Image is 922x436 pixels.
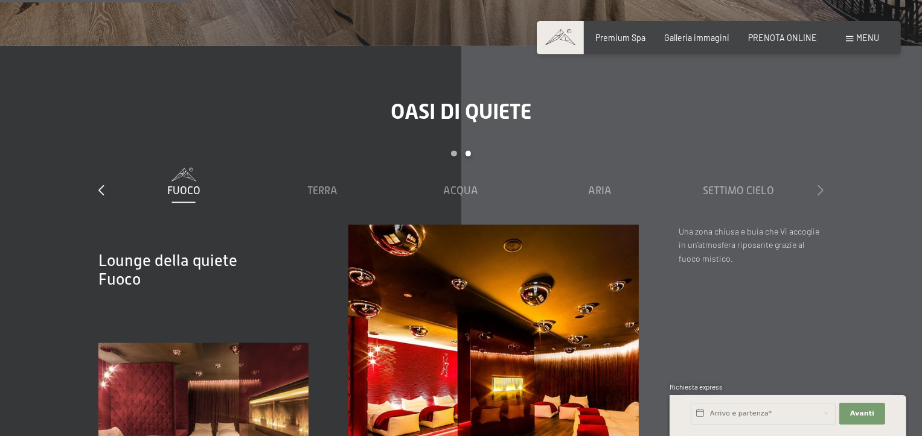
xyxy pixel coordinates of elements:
[451,151,457,157] div: Carousel Page 1
[595,33,645,43] a: Premium Spa
[679,225,824,266] p: Una zona chiusa e buia che Vi accoglie in un’atmosfera riposante grazie al fuoco mistico.
[588,185,612,197] span: Aria
[391,99,531,124] span: Oasi di quiete
[748,33,817,43] a: PRENOTA ONLINE
[167,185,200,197] span: Fuoco
[98,251,237,289] span: Lounge della quiete Fuoco
[664,33,729,43] a: Galleria immagini
[850,409,874,419] span: Avanti
[307,185,338,197] span: Terra
[114,151,807,167] div: Carousel Pagination
[839,403,885,425] button: Avanti
[857,33,880,43] span: Menu
[703,185,774,197] span: Settimo Cielo
[670,383,723,391] span: Richiesta express
[444,185,479,197] span: Acqua
[466,151,472,157] div: Carousel Page 2 (Current Slide)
